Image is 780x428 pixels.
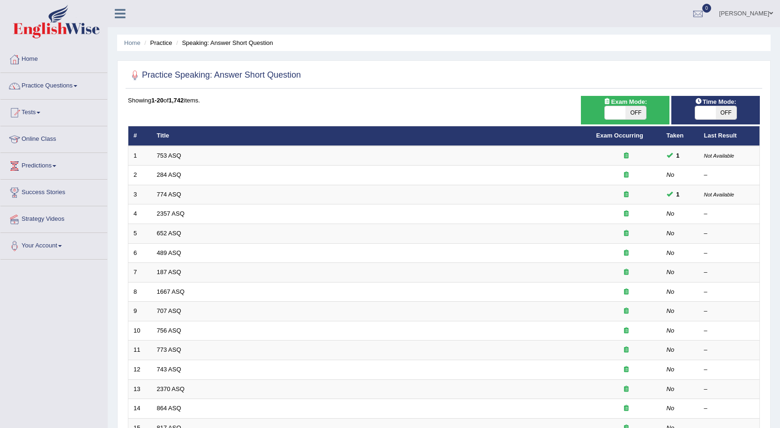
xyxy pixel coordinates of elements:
a: Strategy Videos [0,206,107,230]
span: OFF [625,106,646,119]
td: 7 [128,263,152,283]
a: Your Account [0,233,107,256]
em: No [667,171,675,178]
li: Practice [142,38,172,47]
a: Practice Questions [0,73,107,96]
em: No [667,327,675,334]
td: 8 [128,282,152,302]
td: 13 [128,379,152,399]
div: – [704,268,755,277]
small: Not Available [704,153,734,159]
td: 9 [128,302,152,321]
a: 774 ASQ [157,191,181,198]
a: 187 ASQ [157,268,181,276]
div: – [704,249,755,258]
a: Tests [0,100,107,123]
span: OFF [716,106,736,119]
h2: Practice Speaking: Answer Short Question [128,68,301,82]
div: – [704,210,755,218]
div: Exam occurring question [596,152,656,160]
div: – [704,346,755,355]
th: Last Result [699,126,760,146]
td: 3 [128,185,152,204]
th: Title [152,126,591,146]
em: No [667,230,675,237]
li: Speaking: Answer Short Question [174,38,273,47]
div: – [704,404,755,413]
div: Exam occurring question [596,190,656,199]
em: No [667,307,675,314]
a: 707 ASQ [157,307,181,314]
div: – [704,171,755,180]
td: 1 [128,146,152,166]
a: 753 ASQ [157,152,181,159]
em: No [667,405,675,412]
div: – [704,288,755,297]
div: Exam occurring question [596,346,656,355]
a: 2370 ASQ [157,385,185,392]
a: 489 ASQ [157,249,181,256]
a: 756 ASQ [157,327,181,334]
a: Home [0,46,107,70]
td: 6 [128,243,152,263]
a: Exam Occurring [596,132,643,139]
div: Exam occurring question [596,210,656,218]
em: No [667,385,675,392]
b: 1-20 [151,97,163,104]
div: Showing of items. [128,96,760,105]
a: 652 ASQ [157,230,181,237]
a: Predictions [0,153,107,176]
div: – [704,326,755,335]
a: 743 ASQ [157,366,181,373]
div: Exam occurring question [596,307,656,316]
span: Exam Mode: [600,97,651,107]
th: # [128,126,152,146]
td: 10 [128,321,152,341]
div: Exam occurring question [596,365,656,374]
div: Show exams occurring in exams [581,96,669,124]
div: – [704,307,755,316]
small: Not Available [704,192,734,197]
span: Time Mode: [691,97,740,107]
a: Home [124,39,141,46]
a: 1667 ASQ [157,288,185,295]
a: Online Class [0,126,107,150]
td: 4 [128,204,152,224]
div: Exam occurring question [596,385,656,394]
td: 2 [128,166,152,185]
a: Success Stories [0,180,107,203]
span: You can still take this question [673,151,683,160]
em: No [667,346,675,353]
a: 284 ASQ [157,171,181,178]
span: 0 [702,4,712,13]
a: 864 ASQ [157,405,181,412]
div: Exam occurring question [596,249,656,258]
td: 12 [128,360,152,379]
div: – [704,365,755,374]
div: Exam occurring question [596,229,656,238]
em: No [667,249,675,256]
div: Exam occurring question [596,326,656,335]
th: Taken [661,126,699,146]
a: 2357 ASQ [157,210,185,217]
td: 5 [128,224,152,244]
div: Exam occurring question [596,288,656,297]
div: – [704,229,755,238]
td: 11 [128,341,152,360]
a: 773 ASQ [157,346,181,353]
div: Exam occurring question [596,171,656,180]
em: No [667,268,675,276]
em: No [667,288,675,295]
td: 14 [128,399,152,419]
em: No [667,210,675,217]
div: Exam occurring question [596,404,656,413]
em: No [667,366,675,373]
div: Exam occurring question [596,268,656,277]
span: You can still take this question [673,189,683,199]
div: – [704,385,755,394]
b: 1,742 [169,97,184,104]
